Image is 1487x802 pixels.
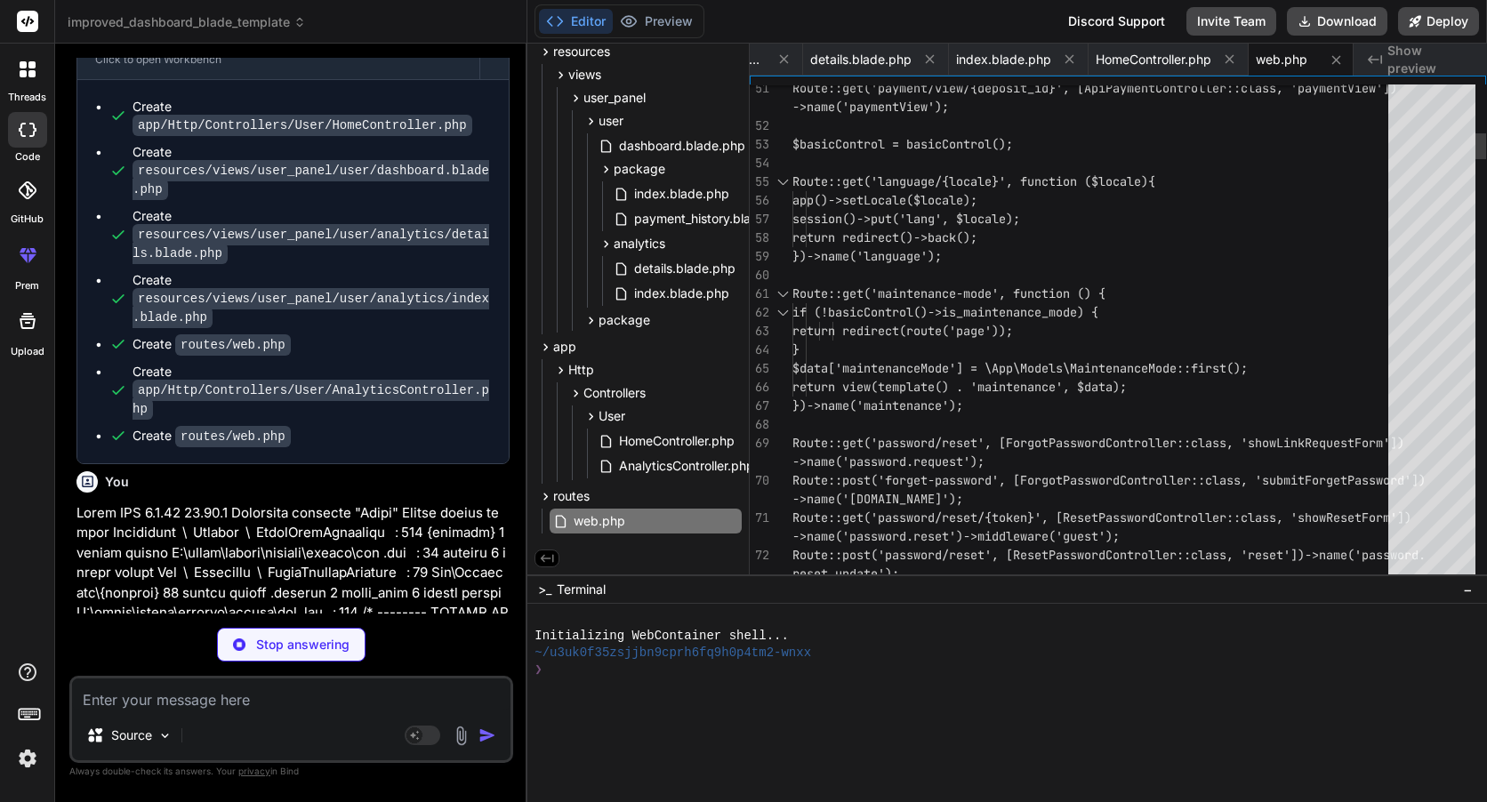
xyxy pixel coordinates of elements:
[68,13,306,31] span: improved_dashboard_blade_template
[539,9,613,34] button: Editor
[750,378,769,397] div: 66
[1459,575,1476,604] button: −
[133,207,491,262] div: Create
[613,9,700,34] button: Preview
[792,341,800,357] span: }
[750,210,769,229] div: 57
[133,271,491,326] div: Create
[1463,581,1473,598] span: −
[557,581,606,598] span: Terminal
[599,112,623,130] span: user
[133,115,472,136] code: app/Http/Controllers/User/HomeController.php
[175,334,291,356] code: routes/web.php
[568,361,594,379] span: Http
[771,172,794,191] div: Click to collapse the range.
[1120,360,1248,376] span: anceMode::first();
[792,285,1105,301] span: Route::get('maintenance-mode', function () {
[583,384,646,402] span: Controllers
[133,335,291,354] div: Create
[792,229,977,245] span: return redirect()->back();
[1057,7,1176,36] div: Discord Support
[792,528,1120,544] span: ->name('password.reset')->middleware('guest');
[572,510,627,532] span: web.php
[256,636,350,654] p: Stop answering
[632,283,731,304] span: index.blade.php
[750,415,769,434] div: 68
[632,183,731,205] span: index.blade.php
[1387,42,1473,77] span: Show preview
[792,453,985,469] span: ->name('password.request');
[11,344,44,359] label: Upload
[614,160,665,178] span: package
[1287,7,1387,36] button: Download
[750,154,769,172] div: 54
[1256,51,1307,68] span: web.php
[750,509,769,527] div: 71
[111,726,152,744] p: Source
[1148,472,1426,488] span: roller::class, 'submitForgetPassword'])
[792,472,1148,488] span: Route::post('forget-password', [ForgotPasswordCont
[11,212,44,227] label: GitHub
[750,359,769,378] div: 65
[632,208,794,229] span: payment_history.blade.php
[792,397,963,413] span: })->name('maintenance');
[792,211,1020,227] span: session()->put('lang', $locale);
[535,662,543,678] span: ❯
[750,229,769,247] div: 58
[1120,379,1127,395] span: ;
[750,434,769,453] div: 69
[133,143,491,198] div: Create
[750,266,769,285] div: 60
[750,322,769,341] div: 63
[1186,7,1276,36] button: Invite Team
[95,52,462,67] div: Click to open Workbench
[553,338,576,356] span: app
[750,303,769,322] div: 62
[614,235,665,253] span: analytics
[750,471,769,490] div: 70
[1148,173,1155,189] span: {
[750,191,769,210] div: 56
[133,98,491,134] div: Create
[599,311,650,329] span: package
[538,581,551,598] span: >_
[133,288,489,328] code: resources/views/user_panel/user/analytics/index.blade.php
[133,427,291,445] div: Create
[792,99,949,115] span: ->name('paymentView');
[133,363,491,418] div: Create
[15,149,40,164] label: code
[617,455,756,477] span: AnalyticsController.php
[535,645,811,662] span: ~/u3uk0f35zsjjbn9cprh6fq9h0p4tm2-wnxx
[553,487,590,505] span: routes
[15,278,39,293] label: prem
[133,380,489,420] code: app/Http/Controllers/User/AnalyticsController.php
[1096,51,1211,68] span: HomeController.php
[1148,509,1411,525] span: dController::class, 'showResetForm'])
[792,360,1120,376] span: $data['maintenanceMode'] = \App\Models\Mainten
[750,172,769,191] div: 55
[478,726,496,744] img: icon
[792,323,1013,339] span: return redirect(route('page'));
[175,426,291,447] code: routes/web.php
[792,304,1098,320] span: if (!basicControl()->is_maintenance_mode) {
[792,565,899,581] span: reset.update');
[553,43,610,60] span: resources
[792,173,1148,189] span: Route::get('language/{locale}', function ($locale)
[810,51,912,68] span: details.blade.php
[133,160,489,200] code: resources/views/user_panel/user/dashboard.blade.php
[792,192,977,208] span: app()->setLocale($locale);
[956,51,1051,68] span: index.blade.php
[583,89,646,107] span: user_panel
[792,379,1120,395] span: return view(template() . 'maintenance', $data)
[792,248,942,264] span: })->name('language');
[69,763,513,780] p: Always double-check its answers. Your in Bind
[617,135,747,156] span: dashboard.blade.php
[535,628,789,645] span: Initializing WebContainer shell...
[750,397,769,415] div: 67
[750,116,769,135] div: 52
[771,303,794,322] div: Click to collapse the range.
[105,473,129,491] h6: You
[792,136,1013,152] span: $basicControl = basicControl();
[451,726,471,746] img: attachment
[792,509,1148,525] span: Route::get('password/reset/{token}', [ResetPasswor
